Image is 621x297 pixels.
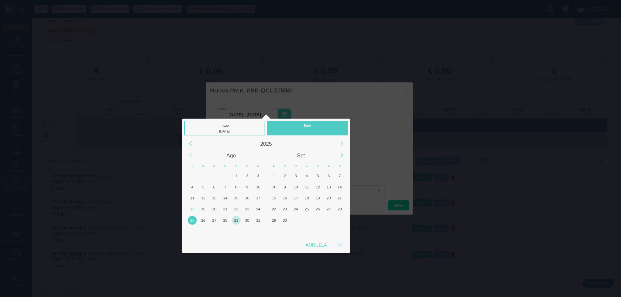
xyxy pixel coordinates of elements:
[324,171,333,180] div: 6
[220,161,231,170] div: Giovedì
[324,183,333,191] div: 13
[323,161,334,170] div: Sabato
[243,183,252,191] div: 9
[183,148,197,162] div: Previous Month
[291,205,300,213] div: 24
[243,205,252,213] div: 23
[209,204,220,215] div: Mercoledì, Agosto 20
[243,194,252,202] div: 16
[196,150,266,161] div: Agosto
[242,161,253,170] div: Sabato
[268,204,279,215] div: Lunedì, Settembre 22
[187,215,198,226] div: Lunedì, Agosto 25
[242,226,253,237] div: Sabato, Settembre 6
[334,181,345,192] div: Domenica, Settembre 14
[19,5,43,10] span: Assistenza
[188,216,197,225] div: 25
[302,205,311,213] div: 25
[334,226,345,237] div: Domenica, Ottobre 12
[188,183,197,191] div: 4
[210,183,219,191] div: 6
[209,215,220,226] div: Mercoledì, Agosto 27
[253,170,264,181] div: Domenica, Agosto 3
[231,204,242,215] div: Venerdì, Agosto 22
[291,194,300,202] div: 17
[253,181,264,192] div: Domenica, Agosto 10
[186,128,264,134] div: [DATE]
[221,216,230,225] div: 28
[231,192,242,203] div: Venerdì, Agosto 15
[267,121,348,135] div: Fine
[221,205,230,213] div: 21
[243,171,252,180] div: 2
[242,170,253,181] div: Sabato, Agosto 2
[290,215,301,226] div: Mercoledì, Ottobre 1
[335,194,344,202] div: 21
[269,205,278,213] div: 22
[279,192,290,203] div: Martedì, Settembre 16
[334,170,345,181] div: Domenica, Settembre 7
[335,148,349,162] div: Next Month
[312,161,323,170] div: Venerdì
[301,226,312,237] div: Giovedì, Ottobre 9
[291,183,300,191] div: 10
[301,170,312,181] div: Giovedì, Settembre 4
[242,181,253,192] div: Sabato, Agosto 9
[324,194,333,202] div: 20
[268,170,279,181] div: Lunedì, Settembre 1
[266,150,336,161] div: Settembre
[198,204,209,215] div: Martedì, Agosto 19
[313,194,322,202] div: 19
[184,121,265,135] div: Inizio
[279,181,290,192] div: Martedì, Settembre 9
[312,226,323,237] div: Venerdì, Ottobre 10
[254,171,263,180] div: 3
[334,192,345,203] div: Domenica, Settembre 21
[183,137,197,151] div: Previous Year
[187,192,198,203] div: Lunedì, Agosto 11
[232,194,241,202] div: 15
[323,192,334,203] div: Sabato, Settembre 20
[301,192,312,203] div: Giovedì, Settembre 18
[209,192,220,203] div: Mercoledì, Agosto 13
[313,205,322,213] div: 26
[269,171,278,180] div: 1
[196,138,336,150] div: 2025
[302,171,311,180] div: 4
[242,192,253,203] div: Sabato, Agosto 16
[323,204,334,215] div: Sabato, Settembre 27
[280,183,289,191] div: 9
[301,161,312,170] div: Giovedì
[220,170,231,181] div: Giovedì, Luglio 31
[254,205,263,213] div: 24
[198,215,209,226] div: Martedì, Agosto 26
[243,216,252,225] div: 30
[232,216,241,225] div: 29
[253,215,264,226] div: Domenica, Agosto 31
[280,171,289,180] div: 2
[268,215,279,226] div: Lunedì, Settembre 29
[231,181,242,192] div: Venerdì, Agosto 8
[187,204,198,215] div: Oggi, Lunedì, Agosto 18
[323,215,334,226] div: Sabato, Ottobre 4
[312,192,323,203] div: Venerdì, Settembre 19
[199,205,208,213] div: 19
[231,161,242,170] div: Venerdì
[279,215,290,226] div: Martedì, Settembre 30
[312,204,323,215] div: Venerdì, Settembre 26
[268,181,279,192] div: Lunedì, Settembre 8
[290,181,301,192] div: Mercoledì, Settembre 10
[199,194,208,202] div: 12
[253,226,264,237] div: Domenica, Settembre 7
[210,216,219,225] div: 27
[301,239,332,251] div: Annulla
[290,226,301,237] div: Mercoledì, Ottobre 8
[188,194,197,202] div: 11
[242,215,253,226] div: Sabato, Agosto 30
[323,181,334,192] div: Sabato, Settembre 13
[220,192,231,203] div: Giovedì, Agosto 14
[335,171,344,180] div: 7
[221,183,230,191] div: 7
[279,226,290,237] div: Martedì, Ottobre 7
[253,204,264,215] div: Domenica, Agosto 24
